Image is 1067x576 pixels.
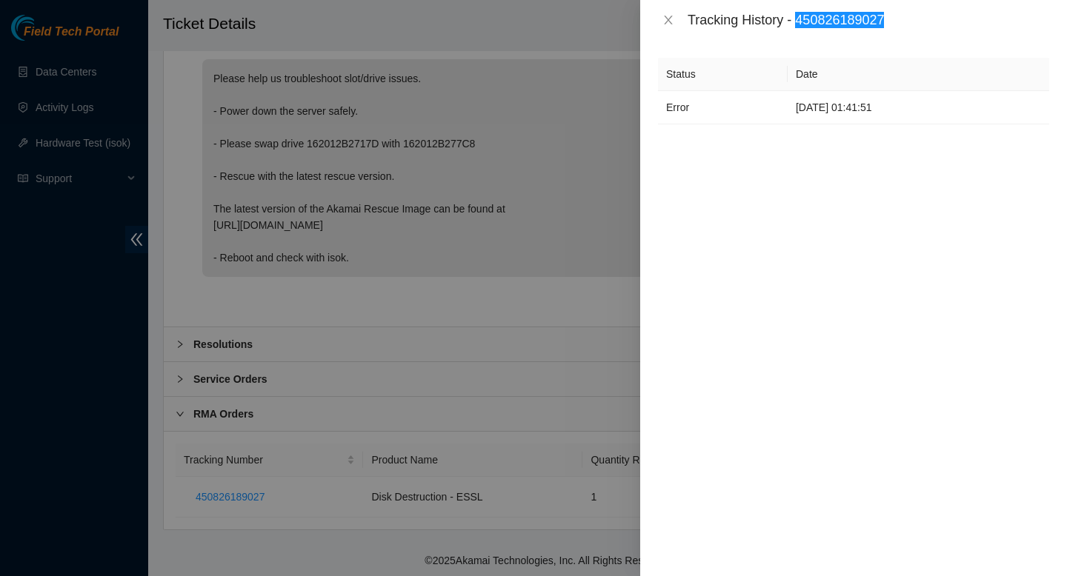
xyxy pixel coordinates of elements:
th: Status [658,58,788,91]
th: Date [788,58,1049,91]
span: close [662,14,674,26]
button: Close [658,13,679,27]
div: Tracking History - 450826189027 [688,12,1049,28]
td: Error [658,91,788,124]
td: [DATE] 01:41:51 [788,91,1049,124]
